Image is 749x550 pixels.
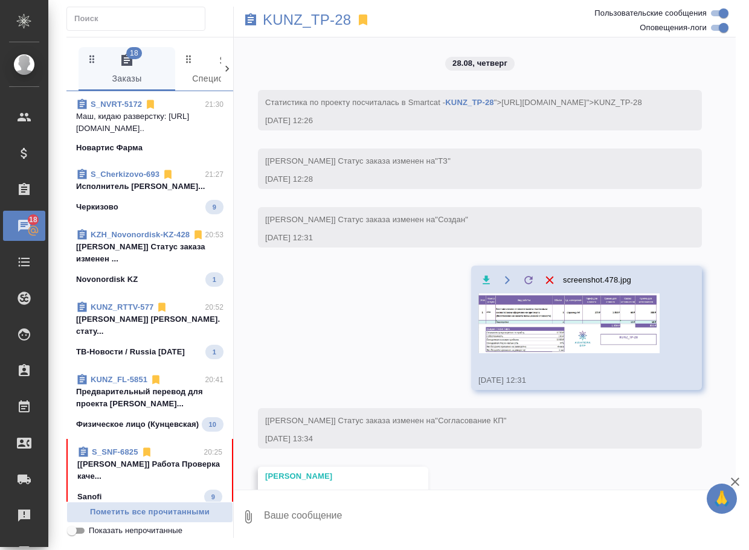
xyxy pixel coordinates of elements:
div: S_SNF-682520:25[[PERSON_NAME]] Работа Проверка каче...Sanofi9 [66,439,233,511]
svg: Отписаться [144,98,156,110]
button: Скачать [478,272,493,287]
p: 20:25 [204,446,222,458]
div: S_NVRT-517221:30Маш, кидаю разверстку: [URL][DOMAIN_NAME]..Новартис Фарма [66,91,233,161]
p: 28.08, четверг [452,57,507,69]
span: 18 [22,214,45,226]
span: 18 [126,47,142,59]
span: "Согласование КП" [435,416,506,425]
svg: Отписаться [156,301,168,313]
div: S_Cherkizovo-69321:27Исполнитель [PERSON_NAME]...Черкизово9 [66,161,233,222]
img: screenshot.478.jpg [478,293,660,353]
p: Новартис Фарма [76,142,143,154]
button: Удалить файл [542,272,557,287]
p: Предварительный перевод для проекта [PERSON_NAME]... [76,386,223,410]
p: Физическое лицо (Кунцевская) [76,418,199,430]
span: screenshot.478.jpg [563,274,631,286]
button: Пометить все прочитанными [66,502,233,523]
div: [DATE] 12:31 [265,232,660,244]
a: S_SNF-6825 [92,447,138,456]
p: 20:53 [205,229,223,241]
input: Поиск [74,10,205,27]
button: 🙏 [707,484,737,514]
a: KZH_Novonordisk-KZ-428 [91,230,190,239]
div: [DATE] 12:28 [265,173,660,185]
svg: Зажми и перетащи, чтобы поменять порядок вкладок [183,53,194,65]
span: Заказы [86,53,168,86]
span: 10 [202,418,223,430]
span: [[PERSON_NAME]] Статус заказа изменен на [265,215,468,224]
span: 1 [205,273,223,286]
div: KZH_Novonordisk-KZ-42820:53[[PERSON_NAME]] Статус заказа изменен ...Novonordisk KZ1 [66,222,233,294]
button: Открыть на драйве [500,272,515,287]
span: [[PERSON_NAME]] Статус заказа изменен на [265,156,451,165]
span: 9 [204,491,222,503]
a: KUNZ_TP-28 [445,98,493,107]
a: S_NVRT-5172 [91,100,142,109]
p: 20:41 [205,374,223,386]
p: Исполнитель [PERSON_NAME]... [76,181,223,193]
label: Обновить файл [521,272,536,287]
p: [[PERSON_NAME]] Работа Проверка каче... [77,458,222,482]
svg: Отписаться [192,229,204,241]
span: "Создан" [435,215,468,224]
span: Спецификации [182,53,265,86]
a: KUNZ_RTTV-577 [91,302,153,312]
a: KUNZ_TP-28 [263,14,351,26]
span: 1 [205,346,223,358]
p: Маш, кидаю разверстку: [URL][DOMAIN_NAME].. [76,110,223,135]
div: KUNZ_FL-585120:41Предварительный перевод для проекта [PERSON_NAME]...Физическое лицо (Кунцевская)10 [66,366,233,439]
p: Черкизово [76,201,118,213]
div: KUNZ_RTTV-57720:52[[PERSON_NAME]] [PERSON_NAME]. стату...ТВ-Новости / Russia [DATE]1 [66,294,233,366]
div: [DATE] 12:31 [478,374,660,386]
svg: Отписаться [150,374,162,386]
a: 18 [3,211,45,241]
p: 21:30 [205,98,223,110]
p: [[PERSON_NAME]] [PERSON_NAME]. стату... [76,313,223,337]
a: KUNZ_FL-5851 [91,375,147,384]
span: Пользовательские сообщения [594,7,707,19]
p: Novonordisk KZ [76,273,138,286]
p: [[PERSON_NAME]] Статус заказа изменен ... [76,241,223,265]
span: Пометить все прочитанными [73,505,227,519]
span: "ТЗ" [435,156,451,165]
a: S_Cherkizovo-693 [91,170,159,179]
span: [[PERSON_NAME]] Статус заказа изменен на [265,416,506,425]
p: 20:52 [205,301,223,313]
svg: Отписаться [162,168,174,181]
div: [DATE] 12:26 [265,115,660,127]
span: 9 [205,201,223,213]
div: [DATE] 13:34 [265,433,660,445]
span: 🙏 [712,486,732,511]
svg: Зажми и перетащи, чтобы поменять порядок вкладок [86,53,98,65]
span: Показать непрочитанные [89,525,182,537]
p: Sanofi [77,491,102,503]
p: ТВ-Новости / Russia [DATE] [76,346,185,358]
p: 21:27 [205,168,223,181]
span: Cтатистика по проекту посчиталась в Smartcat - ">[URL][DOMAIN_NAME]">KUNZ_TP-28 [265,98,642,107]
div: [PERSON_NAME] [265,470,386,482]
span: Оповещения-логи [640,22,707,34]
